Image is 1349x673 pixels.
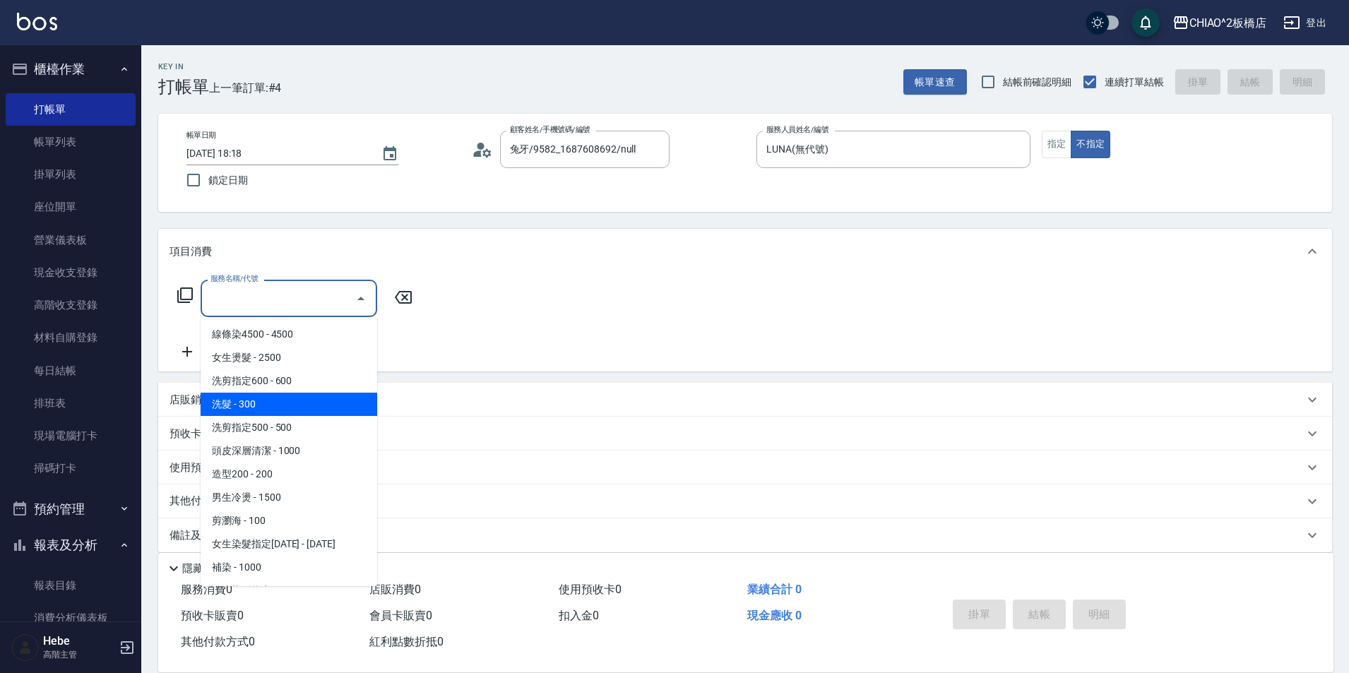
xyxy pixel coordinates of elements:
[170,528,222,543] p: 備註及來源
[6,158,136,191] a: 掛單列表
[6,224,136,256] a: 營業儀表板
[201,486,377,509] span: 男生冷燙 - 1500
[201,509,377,532] span: 剪瀏海 - 100
[369,635,444,648] span: 紅利點數折抵 0
[201,439,377,463] span: 頭皮深層清潔 - 1000
[369,609,432,622] span: 會員卡販賣 0
[158,62,209,71] h2: Key In
[170,494,299,509] p: 其他付款方式
[201,346,377,369] span: 女生燙髮 - 2500
[201,323,377,346] span: 線條染4500 - 4500
[1131,8,1160,37] button: save
[182,561,246,576] p: 隱藏業績明細
[350,287,372,310] button: Close
[208,173,248,188] span: 鎖定日期
[6,93,136,126] a: 打帳單
[170,427,222,441] p: 預收卡販賣
[1003,75,1072,90] span: 結帳前確認明細
[373,137,407,171] button: Choose date, selected date is 2025-10-14
[1105,75,1164,90] span: 連續打單結帳
[158,518,1332,552] div: 備註及來源
[369,583,421,596] span: 店販消費 0
[158,451,1332,484] div: 使用預收卡
[43,648,115,661] p: 高階主管
[181,609,244,622] span: 預收卡販賣 0
[6,126,136,158] a: 帳單列表
[903,69,967,95] button: 帳單速查
[158,484,1332,518] div: 其他付款方式入金可用餘額: 0
[1278,10,1332,36] button: 登出
[201,532,377,556] span: 女生染髮指定[DATE] - [DATE]
[747,609,802,622] span: 現金應收 0
[1042,131,1072,158] button: 指定
[201,369,377,393] span: 洗剪指定600 - 600
[6,355,136,387] a: 每日結帳
[6,491,136,528] button: 預約管理
[201,463,377,486] span: 造型200 - 200
[510,124,590,135] label: 顧客姓名/手機號碼/編號
[1189,14,1267,32] div: CHIAO^2板橋店
[158,77,209,97] h3: 打帳單
[210,273,258,284] label: 服務名稱/代號
[170,393,212,407] p: 店販銷售
[6,527,136,564] button: 報表及分析
[11,633,40,662] img: Person
[6,191,136,223] a: 座位開單
[181,635,255,648] span: 其他付款方式 0
[158,417,1332,451] div: 預收卡販賣
[186,142,367,165] input: YYYY/MM/DD hh:mm
[170,244,212,259] p: 項目消費
[747,583,802,596] span: 業績合計 0
[559,609,599,622] span: 扣入金 0
[6,289,136,321] a: 高階收支登錄
[559,583,622,596] span: 使用預收卡 0
[170,460,222,475] p: 使用預收卡
[181,583,232,596] span: 服務消費 0
[209,79,282,97] span: 上一筆訂單:#4
[201,393,377,416] span: 洗髮 - 300
[201,579,377,602] span: 男生染髮指定 - 1500
[766,124,828,135] label: 服務人員姓名/編號
[186,130,216,141] label: 帳單日期
[201,556,377,579] span: 補染 - 1000
[1071,131,1110,158] button: 不指定
[6,51,136,88] button: 櫃檯作業
[6,569,136,602] a: 報表目錄
[201,416,377,439] span: 洗剪指定500 - 500
[6,321,136,354] a: 材料自購登錄
[1167,8,1273,37] button: CHIAO^2板橋店
[6,452,136,484] a: 掃碼打卡
[6,419,136,452] a: 現場電腦打卡
[6,256,136,289] a: 現金收支登錄
[43,634,115,648] h5: Hebe
[6,602,136,634] a: 消費分析儀表板
[158,383,1332,417] div: 店販銷售
[17,13,57,30] img: Logo
[158,229,1332,274] div: 項目消費
[6,387,136,419] a: 排班表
